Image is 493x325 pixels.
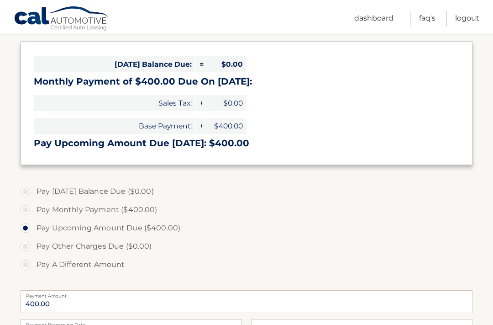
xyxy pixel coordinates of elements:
label: Pay A Different Amount [21,256,472,274]
h3: Pay Upcoming Amount Due [DATE]: $400.00 [34,138,459,149]
span: Sales Tax: [34,95,195,111]
label: Payment Amount [21,290,472,298]
span: + [196,118,205,134]
label: Pay Monthly Payment ($400.00) [21,201,472,219]
label: Pay [DATE] Balance Due ($0.00) [21,182,472,201]
h3: Monthly Payment of $400.00 Due On [DATE]: [34,76,459,87]
a: Dashboard [354,11,393,27]
input: Payment Amount [21,290,472,313]
label: Pay Upcoming Amount Due ($400.00) [21,219,472,237]
a: Logout [455,11,479,27]
a: FAQ's [419,11,435,27]
label: Pay Other Charges Due ($0.00) [21,237,472,256]
span: = [196,56,205,72]
span: $0.00 [205,95,246,111]
span: $0.00 [205,56,246,72]
span: Base Payment: [34,118,195,134]
a: Cal Automotive [14,6,110,32]
span: [DATE] Balance Due: [34,56,195,72]
span: + [196,95,205,111]
span: $400.00 [205,118,246,134]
